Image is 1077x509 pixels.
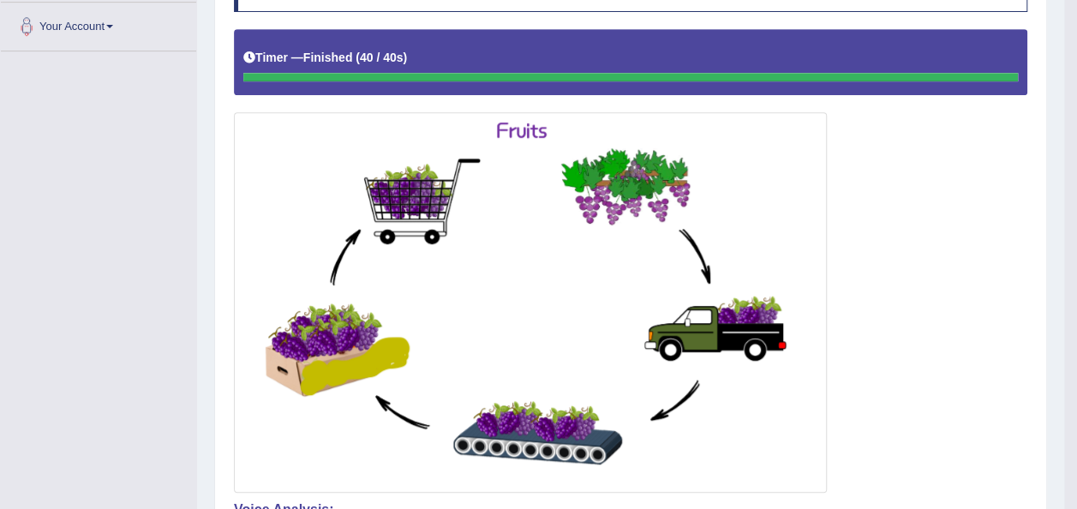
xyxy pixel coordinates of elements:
[404,51,408,64] b: )
[360,51,404,64] b: 40 / 40s
[303,51,353,64] b: Finished
[356,51,360,64] b: (
[1,3,196,45] a: Your Account
[243,51,407,64] h5: Timer —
